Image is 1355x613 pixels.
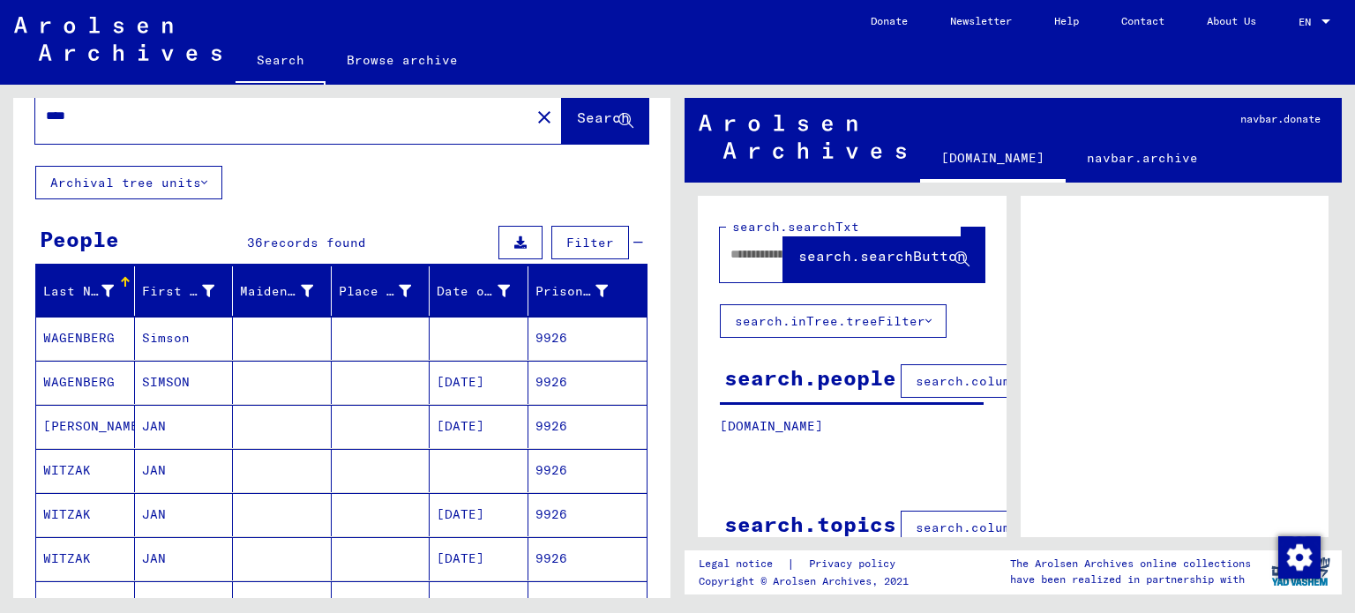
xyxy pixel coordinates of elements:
span: Search [577,108,630,126]
span: records found [263,235,366,250]
div: Prisoner # [535,282,609,301]
div: Place of Birth [339,282,412,301]
mat-header-cell: Place of Birth [332,266,430,316]
div: Prisoner # [535,277,631,305]
mat-cell: [PERSON_NAME] [36,405,135,448]
div: Last Name [43,282,114,301]
a: [DOMAIN_NAME] [920,137,1066,183]
span: EN [1299,16,1318,28]
button: Filter [551,226,629,259]
span: 36 [247,235,263,250]
div: | [699,555,917,573]
a: navbar.donate [1219,98,1342,140]
img: Arolsen_neg.svg [699,115,906,159]
div: search.people [724,362,896,393]
mat-icon: close [534,107,555,128]
mat-cell: JAN [135,449,234,492]
mat-cell: [DATE] [430,361,528,404]
div: First Name [142,277,237,305]
div: Date of Birth [437,282,510,301]
mat-cell: WITZAK [36,537,135,580]
span: search.columnFilter.filter [916,373,1121,389]
mat-cell: WITZAK [36,493,135,536]
img: yv_logo.png [1268,549,1334,594]
mat-header-cell: Last Name [36,266,135,316]
img: Change consent [1278,536,1321,579]
button: search.searchButton [783,228,984,282]
mat-cell: JAN [135,537,234,580]
mat-cell: 9926 [528,317,648,360]
span: search.searchButton [798,247,966,265]
mat-cell: 9926 [528,361,648,404]
div: Maiden Name [240,282,313,301]
div: First Name [142,282,215,301]
div: People [40,223,119,255]
mat-cell: JAN [135,405,234,448]
span: search.columnFilter.filter [916,520,1121,535]
div: Place of Birth [339,277,434,305]
div: search.topics [724,508,896,540]
mat-cell: [DATE] [430,405,528,448]
mat-cell: SIMSON [135,361,234,404]
a: Privacy policy [795,555,917,573]
mat-cell: Simson [135,317,234,360]
span: Filter [566,235,614,250]
button: search.columnFilter.filter [901,511,1136,544]
mat-header-cell: Date of Birth [430,266,528,316]
mat-cell: 9926 [528,405,648,448]
mat-cell: [DATE] [430,537,528,580]
a: Legal notice [699,555,787,573]
a: navbar.archive [1066,137,1219,179]
mat-header-cell: First Name [135,266,234,316]
mat-label: search.searchTxt [732,219,859,235]
p: Copyright © Arolsen Archives, 2021 [699,573,917,589]
p: have been realized in partnership with [1010,572,1251,587]
button: Clear [527,99,562,134]
mat-cell: WITZAK [36,449,135,492]
a: Search [236,39,326,85]
div: Maiden Name [240,277,335,305]
img: Arolsen_neg.svg [14,17,221,61]
mat-cell: [DATE] [430,493,528,536]
mat-cell: 9926 [528,537,648,580]
mat-header-cell: Maiden Name [233,266,332,316]
button: Search [562,89,648,144]
button: Archival tree units [35,166,222,199]
div: Date of Birth [437,277,532,305]
mat-cell: JAN [135,493,234,536]
mat-header-cell: Prisoner # [528,266,648,316]
p: [DOMAIN_NAME] [720,417,984,436]
mat-cell: 9926 [528,493,648,536]
mat-cell: 9926 [528,449,648,492]
mat-cell: WAGENBERG [36,361,135,404]
mat-cell: WAGENBERG [36,317,135,360]
p: The Arolsen Archives online collections [1010,556,1251,572]
button: search.inTree.treeFilter [720,304,947,338]
button: search.columnFilter.filter [901,364,1136,398]
div: Last Name [43,277,136,305]
a: Browse archive [326,39,479,81]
